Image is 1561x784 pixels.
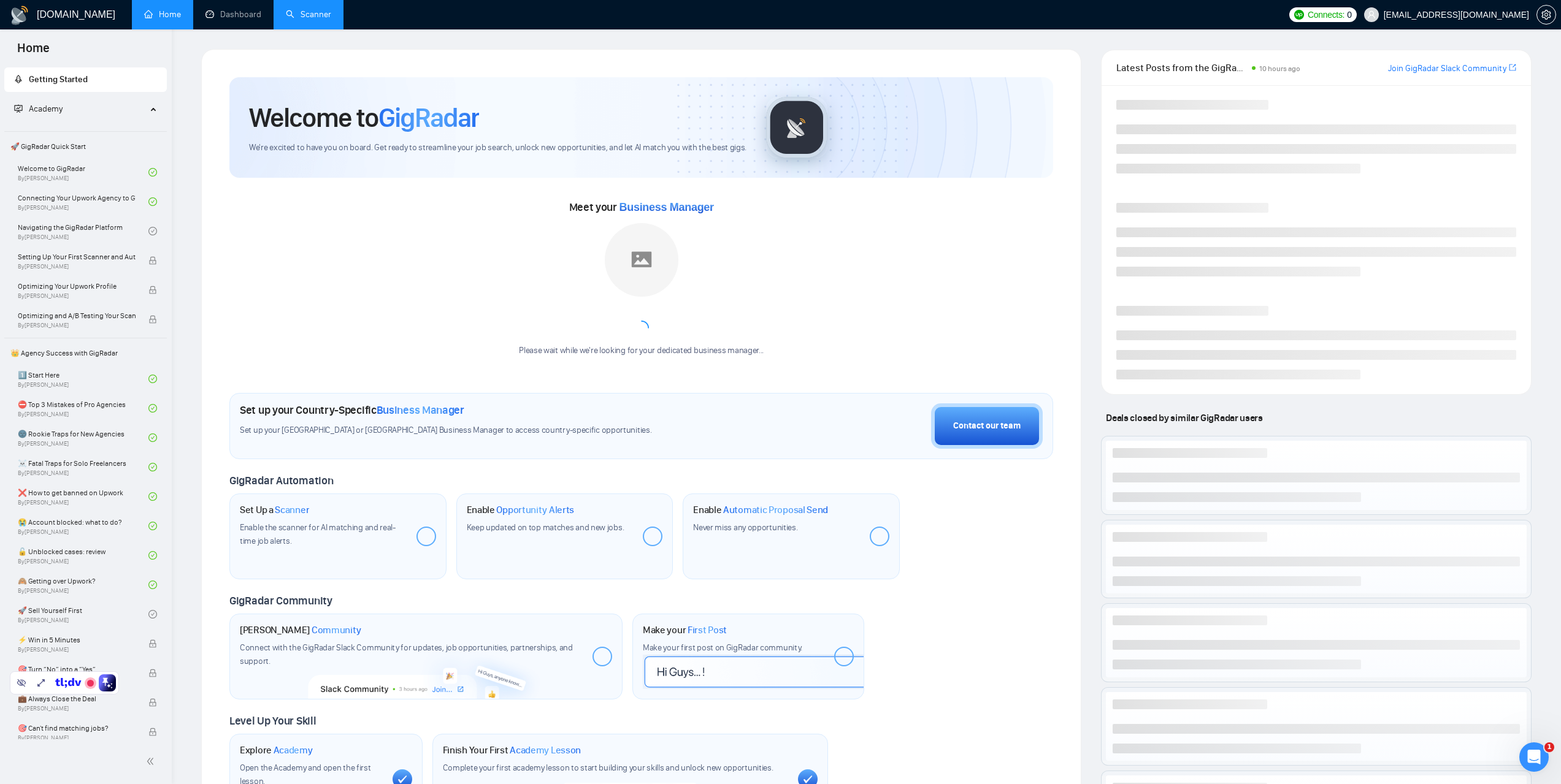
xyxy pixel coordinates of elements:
h1: Set Up a [240,504,309,516]
span: check-circle [148,551,157,560]
span: We're excited to have you on board. Get ready to streamline your job search, unlock new opportuni... [249,142,746,154]
span: Deals closed by similar GigRadar users [1101,407,1267,428]
a: Welcome to GigRadarBy[PERSON_NAME] [18,159,148,186]
h1: Set up your Country-Specific [240,403,464,417]
button: Contact our team [931,403,1043,449]
li: Getting Started [4,67,167,92]
span: lock [148,728,157,736]
span: GigRadar Community [229,594,332,607]
a: dashboardDashboard [205,9,261,20]
span: check-circle [148,168,157,177]
span: check-circle [148,433,157,442]
a: Navigating the GigRadar PlatformBy[PERSON_NAME] [18,218,148,245]
span: By [PERSON_NAME] [18,292,136,300]
span: Connect with the GigRadar Slack Community for updates, job opportunities, partnerships, and support. [240,642,573,666]
iframe: Intercom live chat [1519,742,1549,772]
button: setting [1536,5,1556,25]
h1: Finish Your First [443,744,581,756]
span: check-circle [148,610,157,618]
span: First Post [688,624,727,636]
a: Join GigRadar Slack Community [1388,62,1506,75]
span: By [PERSON_NAME] [18,322,136,329]
span: Automatic Proposal Send [723,504,828,516]
h1: [PERSON_NAME] [240,624,361,636]
span: Never miss any opportunities. [693,522,797,533]
span: check-circle [148,522,157,530]
span: By [PERSON_NAME] [18,705,136,712]
span: double-left [146,755,158,767]
span: Optimizing Your Upwork Profile [18,280,136,292]
span: 🎯 Turn “No” into a “Yes” [18,663,136,676]
a: export [1509,62,1516,74]
span: Optimizing and A/B Testing Your Scanner for Better Results [18,310,136,322]
span: Keep updated on top matches and new jobs. [467,522,624,533]
span: lock [148,256,157,265]
a: 1️⃣ Start HereBy[PERSON_NAME] [18,365,148,392]
div: Contact our team [953,419,1021,433]
span: check-circle [148,375,157,383]
span: ⚡ Win in 5 Minutes [18,634,136,646]
img: gigradar-logo.png [766,97,827,158]
span: user [1367,10,1376,19]
a: 🔓 Unblocked cases: reviewBy[PERSON_NAME] [18,542,148,569]
a: searchScanner [286,9,331,20]
span: Community [312,624,361,636]
span: check-circle [148,463,157,471]
img: logo [10,6,29,25]
span: Home [7,39,59,65]
span: lock [148,639,157,648]
span: Scanner [275,504,309,516]
span: check-circle [148,404,157,413]
img: upwork-logo.png [1294,10,1304,20]
span: lock [148,669,157,677]
a: ⛔ Top 3 Mistakes of Pro AgenciesBy[PERSON_NAME] [18,395,148,422]
span: Setting Up Your First Scanner and Auto-Bidder [18,251,136,263]
span: lock [148,286,157,294]
a: ☠️ Fatal Traps for Solo FreelancersBy[PERSON_NAME] [18,454,148,481]
a: 🚀 Sell Yourself FirstBy[PERSON_NAME] [18,601,148,628]
span: fund-projection-screen [14,104,23,113]
h1: Make your [643,624,727,636]
span: Complete your first academy lesson to start building your skills and unlock new opportunities. [443,763,773,773]
h1: Explore [240,744,313,756]
span: check-circle [148,580,157,589]
h1: Welcome to [249,101,479,134]
div: Please wait while we're looking for your dedicated business manager... [512,345,771,357]
span: By [PERSON_NAME] [18,734,136,742]
span: GigRadar Automation [229,474,333,487]
span: 10 hours ago [1259,64,1300,73]
a: setting [1536,10,1556,20]
span: setting [1537,10,1555,20]
span: 1 [1544,742,1554,752]
a: ❌ How to get banned on UpworkBy[PERSON_NAME] [18,483,148,510]
a: Connecting Your Upwork Agency to GigRadarBy[PERSON_NAME] [18,188,148,215]
span: Meet your [569,200,714,214]
img: placeholder.png [605,223,678,297]
span: Make your first post on GigRadar community. [643,642,802,653]
span: Business Manager [377,403,464,417]
span: lock [148,698,157,707]
span: 🎯 Can't find matching jobs? [18,722,136,734]
span: loading [631,318,652,338]
span: Academy [29,104,63,114]
span: 👑 Agency Success with GigRadar [6,341,166,365]
span: 🚀 GigRadar Quick Start [6,134,166,159]
a: homeHome [144,9,181,20]
span: Academy [274,744,313,756]
a: 😭 Account blocked: what to do?By[PERSON_NAME] [18,512,148,539]
span: Opportunity Alerts [496,504,574,516]
span: 💼 Always Close the Deal [18,693,136,705]
span: lock [148,315,157,324]
span: Latest Posts from the GigRadar Community [1116,60,1248,75]
span: Business Manager [619,201,714,213]
span: Connects: [1308,8,1344,21]
h1: Enable [467,504,575,516]
a: 🙈 Getting over Upwork?By[PERSON_NAME] [18,571,148,598]
span: check-circle [148,227,157,235]
span: check-circle [148,492,157,501]
span: Enable the scanner for AI matching and real-time job alerts. [240,522,396,546]
span: Level Up Your Skill [229,714,316,728]
span: Set up your [GEOGRAPHIC_DATA] or [GEOGRAPHIC_DATA] Business Manager to access country-specific op... [240,425,722,436]
span: export [1509,63,1516,72]
span: By [PERSON_NAME] [18,263,136,270]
